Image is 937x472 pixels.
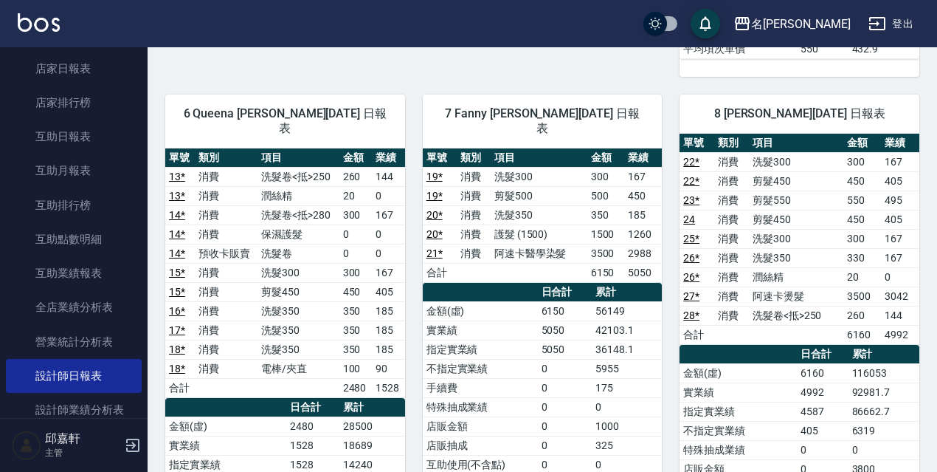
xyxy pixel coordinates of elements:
a: 24 [683,213,695,225]
button: 名[PERSON_NAME] [727,9,857,39]
a: 互助業績報表 [6,256,142,290]
td: 350 [587,205,625,225]
td: 0 [339,244,373,263]
td: 剪髮450 [749,210,843,229]
td: 3042 [881,287,919,306]
td: 0 [372,186,405,205]
a: 營業統計分析表 [6,325,142,359]
th: 單號 [423,148,457,168]
th: 累計 [339,398,405,417]
td: 消費 [195,186,257,205]
td: 消費 [195,359,257,378]
td: 洗髮350 [491,205,587,225]
td: 116053 [848,363,919,383]
td: 阿速卡燙髮 [749,287,843,306]
td: 剪髮550 [749,191,843,210]
td: 20 [843,267,882,287]
td: 消費 [457,186,491,205]
td: 消費 [714,171,749,191]
td: 3500 [843,287,882,306]
td: 405 [881,210,919,229]
th: 類別 [457,148,491,168]
td: 450 [843,171,882,191]
table: a dense table [680,134,919,345]
td: 消費 [195,167,257,186]
table: a dense table [423,148,663,283]
th: 項目 [257,148,339,168]
td: 325 [592,436,662,455]
td: 0 [538,378,592,397]
td: 消費 [457,167,491,186]
table: a dense table [165,148,405,398]
td: 消費 [195,282,257,301]
td: 護髮 (1500) [491,225,587,244]
td: 消費 [714,248,749,267]
td: 92981.7 [848,383,919,402]
td: 消費 [714,306,749,325]
td: 6150 [538,301,592,321]
td: 144 [881,306,919,325]
td: 洗髮350 [257,301,339,321]
td: 0 [797,440,848,459]
td: 4992 [797,383,848,402]
td: 350 [339,301,373,321]
td: 450 [843,210,882,229]
td: 167 [372,263,405,282]
td: 潤絲精 [257,186,339,205]
td: 特殊抽成業績 [423,397,538,417]
td: 350 [339,340,373,359]
td: 消費 [195,340,257,359]
td: 350 [339,321,373,340]
td: 0 [881,267,919,287]
td: 合計 [680,325,714,344]
td: 405 [372,282,405,301]
td: 指定實業績 [423,340,538,359]
td: 消費 [195,301,257,321]
td: 185 [372,321,405,340]
a: 互助月報表 [6,154,142,188]
td: 144 [372,167,405,186]
td: 1500 [587,225,625,244]
td: 洗髮300 [491,167,587,186]
td: 90 [372,359,405,378]
td: 合計 [165,378,195,397]
span: 6 Queena [PERSON_NAME][DATE] 日報表 [183,106,387,136]
td: 28500 [339,417,405,436]
td: 消費 [457,205,491,225]
td: 消費 [714,229,749,248]
td: 實業績 [680,383,796,402]
th: 日合計 [538,283,592,302]
td: 消費 [195,263,257,282]
td: 36148.1 [592,340,662,359]
td: 消費 [714,267,749,287]
th: 項目 [491,148,587,168]
td: 金額(虛) [423,301,538,321]
td: 消費 [195,205,257,225]
button: 登出 [862,10,919,38]
td: 5050 [624,263,662,282]
th: 單號 [680,134,714,153]
td: 店販金額 [423,417,538,436]
span: 8 [PERSON_NAME][DATE] 日報表 [697,106,902,121]
a: 全店業績分析表 [6,290,142,324]
td: 1528 [372,378,405,397]
th: 業績 [624,148,662,168]
td: 167 [624,167,662,186]
td: 消費 [714,152,749,171]
td: 洗髮350 [257,340,339,359]
th: 金額 [339,148,373,168]
td: 剪髮500 [491,186,587,205]
td: 175 [592,378,662,397]
td: 0 [538,417,592,436]
td: 86662.7 [848,402,919,421]
td: 洗髮卷<抵>250 [257,167,339,186]
td: 0 [339,225,373,244]
th: 業績 [372,148,405,168]
td: 185 [372,340,405,359]
td: 167 [881,152,919,171]
td: 剪髮450 [749,171,843,191]
td: 185 [372,301,405,321]
h5: 邱嘉軒 [45,431,120,446]
td: 450 [624,186,662,205]
a: 互助點數明細 [6,222,142,256]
